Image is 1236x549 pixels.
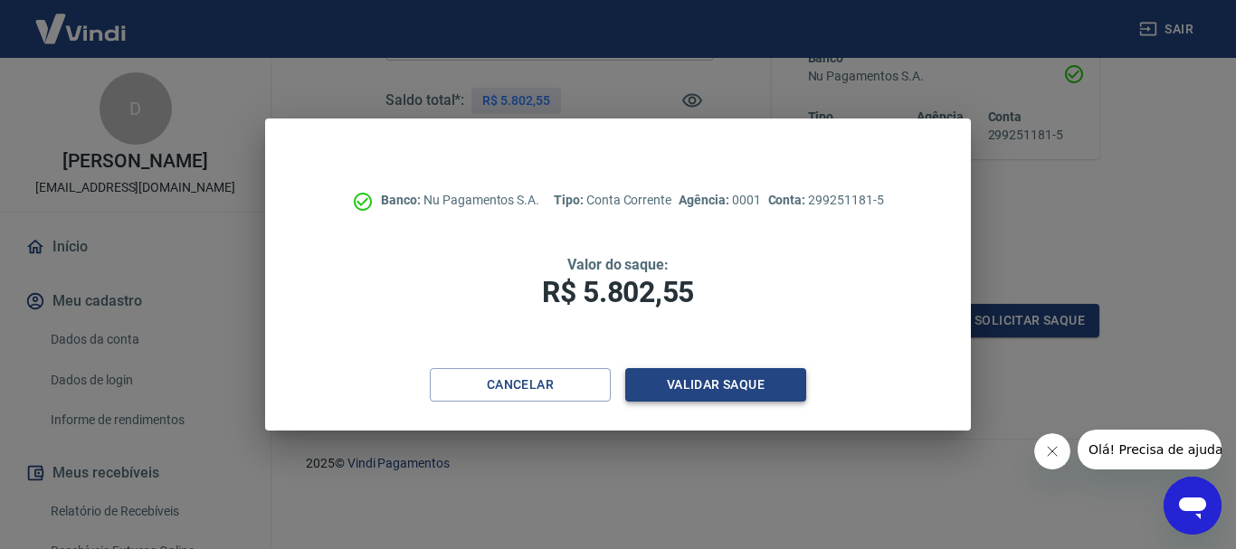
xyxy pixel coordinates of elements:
[679,193,732,207] span: Agência:
[1164,477,1222,535] iframe: Botão para abrir a janela de mensagens
[11,13,152,27] span: Olá! Precisa de ajuda?
[679,191,760,210] p: 0001
[567,256,669,273] span: Valor do saque:
[381,191,539,210] p: Nu Pagamentos S.A.
[554,191,671,210] p: Conta Corrente
[768,191,884,210] p: 299251181-5
[554,193,586,207] span: Tipo:
[1034,433,1070,469] iframe: Fechar mensagem
[625,368,806,402] button: Validar saque
[768,193,809,207] span: Conta:
[542,275,694,309] span: R$ 5.802,55
[1078,430,1222,469] iframe: Mensagem da empresa
[381,193,423,207] span: Banco:
[430,368,611,402] button: Cancelar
